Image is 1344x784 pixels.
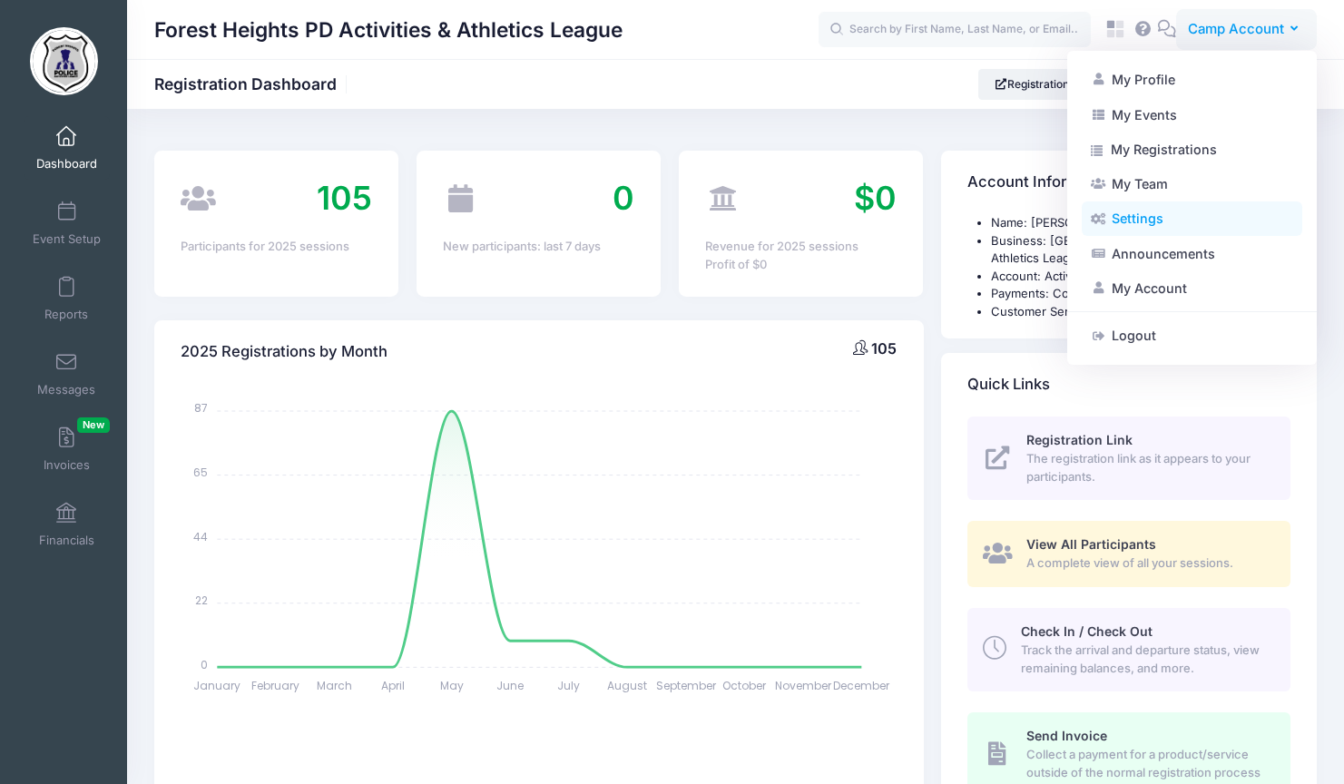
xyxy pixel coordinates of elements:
tspan: March [317,678,352,693]
a: Registration Link The registration link as it appears to your participants. [967,416,1290,500]
span: Collect a payment for a product/service outside of the normal registration process [1026,746,1270,781]
span: Send Invoice [1026,728,1107,743]
h4: 2025 Registrations by Month [181,327,388,378]
tspan: February [252,678,300,693]
h4: Account Information [967,157,1115,209]
a: Logout [1082,318,1302,353]
h1: Forest Heights PD Activities & Athletics League [154,9,623,51]
input: Search by First Name, Last Name, or Email... [819,12,1091,48]
tspan: September [656,678,717,693]
span: Reports [44,307,88,322]
span: A complete view of all your sessions. [1026,554,1270,573]
span: Camp Account [1188,19,1284,39]
span: Dashboard [36,156,97,171]
span: Invoices [44,457,90,473]
tspan: December [834,678,891,693]
tspan: November [775,678,832,693]
span: New [77,417,110,433]
tspan: 65 [194,465,209,480]
tspan: January [194,678,241,693]
div: New participants: last 7 days [443,238,634,256]
span: $0 [854,178,897,218]
a: My Account [1082,271,1302,306]
tspan: May [440,678,464,693]
tspan: 0 [201,657,209,672]
tspan: June [496,678,524,693]
span: Event Setup [33,231,101,247]
div: Participants for 2025 sessions [181,238,372,256]
tspan: July [557,678,580,693]
li: Account: Active [991,268,1290,286]
a: Reports [24,267,110,330]
a: Check In / Check Out Track the arrival and departure status, view remaining balances, and more. [967,608,1290,691]
a: View All Participants A complete view of all your sessions. [967,521,1290,587]
li: Customer Service: [991,303,1290,321]
tspan: 22 [196,593,209,608]
h4: Quick Links [967,359,1050,411]
span: Financials [39,533,94,548]
a: Event Setup [24,191,110,255]
a: Settings [1082,201,1302,236]
li: Business: [GEOGRAPHIC_DATA] PD Activities & Athletics League [991,232,1290,268]
tspan: October [722,678,767,693]
span: The registration link as it appears to your participants. [1026,450,1270,485]
li: Name: [PERSON_NAME] [991,214,1290,232]
span: 0 [613,178,634,218]
a: Registration Link [978,69,1110,100]
span: 105 [317,178,372,218]
a: Dashboard [24,116,110,180]
a: InvoicesNew [24,417,110,481]
tspan: 87 [195,401,209,416]
a: Financials [24,493,110,556]
a: My Profile [1082,63,1302,97]
a: My Registrations [1082,132,1302,167]
tspan: 44 [194,529,209,544]
a: My Events [1082,97,1302,132]
span: Track the arrival and departure status, view remaining balances, and more. [1021,642,1270,677]
span: Registration Link [1026,432,1133,447]
h1: Registration Dashboard [154,74,352,93]
div: Revenue for 2025 sessions Profit of $0 [705,238,897,273]
button: Camp Account [1176,9,1317,51]
tspan: April [381,678,405,693]
span: 105 [871,339,897,358]
a: My Team [1082,167,1302,201]
img: Forest Heights PD Activities & Athletics League [30,27,98,95]
a: Announcements [1082,237,1302,271]
li: Payments: Connected [991,285,1290,303]
a: Messages [24,342,110,406]
tspan: August [607,678,647,693]
span: Check In / Check Out [1021,623,1153,639]
span: Messages [37,382,95,397]
span: View All Participants [1026,536,1156,552]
